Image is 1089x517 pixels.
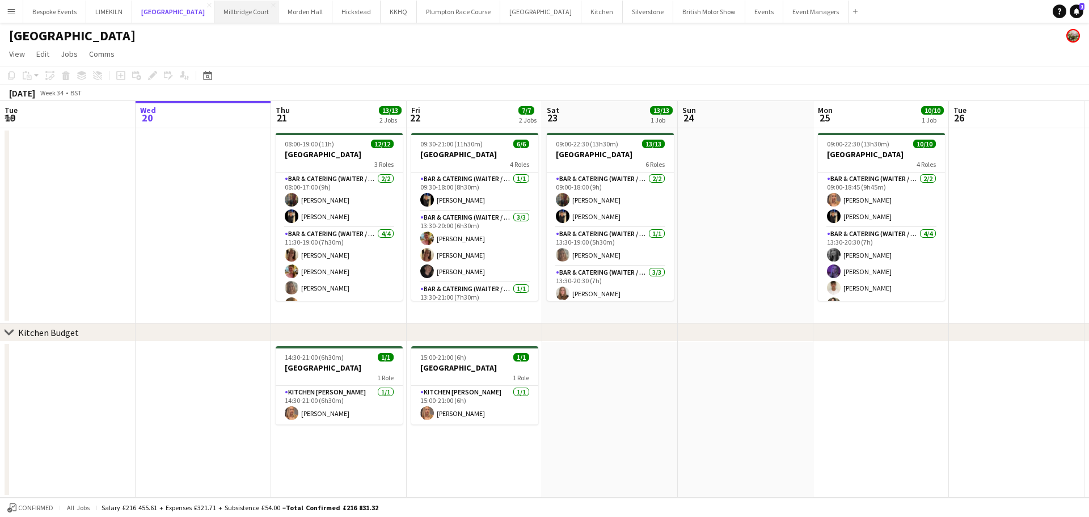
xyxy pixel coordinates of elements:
button: Silverstone [623,1,673,23]
span: View [9,49,25,59]
div: 1 Job [922,116,943,124]
span: 13/13 [642,140,665,148]
span: 1/1 [513,353,529,362]
app-card-role: Kitchen [PERSON_NAME]1/115:00-21:00 (6h)[PERSON_NAME] [411,386,538,424]
button: British Motor Show [673,1,745,23]
span: 19 [3,111,18,124]
app-card-role: Bar & Catering (Waiter / waitress)2/209:00-18:00 (9h)[PERSON_NAME][PERSON_NAME] [547,173,674,228]
button: Bespoke Events [23,1,86,23]
app-card-role: Bar & Catering (Waiter / waitress)4/411:30-19:00 (7h30m)[PERSON_NAME][PERSON_NAME][PERSON_NAME][P... [276,228,403,316]
app-job-card: 09:30-21:00 (11h30m)6/6[GEOGRAPHIC_DATA]4 RolesBar & Catering (Waiter / waitress)1/109:30-18:00 (... [411,133,538,301]
app-card-role: Bar & Catering (Waiter / waitress)4/413:30-20:30 (7h)[PERSON_NAME][PERSON_NAME][PERSON_NAME][PERS... [818,228,945,316]
span: All jobs [65,503,92,512]
span: 09:00-22:30 (13h30m) [556,140,618,148]
app-card-role: Bar & Catering (Waiter / waitress)1/113:30-21:00 (7h30m) [411,283,538,321]
span: 4 Roles [917,160,936,169]
span: 1 Role [377,373,394,382]
button: Morden Hall [278,1,332,23]
div: [DATE] [9,87,35,99]
div: Salary £216 455.61 + Expenses £321.71 + Subsistence £54.00 = [102,503,378,512]
span: Fri [411,105,420,115]
span: 10/10 [921,106,944,115]
a: Edit [32,47,54,61]
span: 20 [138,111,156,124]
span: Thu [276,105,290,115]
button: [GEOGRAPHIC_DATA] [500,1,581,23]
span: 13/13 [379,106,402,115]
app-card-role: Bar & Catering (Waiter / waitress)3/313:30-20:30 (7h)[PERSON_NAME] [547,266,674,338]
span: 1/1 [378,353,394,362]
button: Event Managers [783,1,849,23]
span: 26 [952,111,966,124]
span: Tue [953,105,966,115]
button: [GEOGRAPHIC_DATA] [132,1,214,23]
h3: [GEOGRAPHIC_DATA] [411,149,538,159]
a: Jobs [56,47,82,61]
a: 1 [1070,5,1083,18]
app-job-card: 08:00-19:00 (11h)12/12[GEOGRAPHIC_DATA]3 RolesBar & Catering (Waiter / waitress)2/208:00-17:00 (9... [276,133,403,301]
span: 7/7 [518,106,534,115]
span: 25 [816,111,833,124]
span: Wed [140,105,156,115]
button: KKHQ [381,1,417,23]
span: 22 [410,111,420,124]
span: 1 [1079,3,1084,10]
span: Tue [5,105,18,115]
span: 1 Role [513,373,529,382]
button: Millbridge Court [214,1,278,23]
span: Week 34 [37,89,66,97]
div: BST [70,89,82,97]
h3: [GEOGRAPHIC_DATA] [411,363,538,373]
span: 14:30-21:00 (6h30m) [285,353,344,362]
app-card-role: Bar & Catering (Waiter / waitress)2/209:00-18:45 (9h45m)[PERSON_NAME][PERSON_NAME] [818,173,945,228]
span: 15:00-21:00 (6h) [420,353,466,362]
span: 09:30-21:00 (11h30m) [420,140,483,148]
span: 12/12 [371,140,394,148]
app-user-avatar: Staffing Manager [1066,29,1080,43]
div: 2 Jobs [519,116,537,124]
div: 2 Jobs [379,116,401,124]
app-card-role: Bar & Catering (Waiter / waitress)1/113:30-19:00 (5h30m)[PERSON_NAME] [547,228,674,266]
app-job-card: 09:00-22:30 (13h30m)10/10[GEOGRAPHIC_DATA]4 RolesBar & Catering (Waiter / waitress)2/209:00-18:45... [818,133,945,301]
a: View [5,47,29,61]
app-job-card: 15:00-21:00 (6h)1/1[GEOGRAPHIC_DATA]1 RoleKitchen [PERSON_NAME]1/115:00-21:00 (6h)[PERSON_NAME] [411,346,538,424]
span: 09:00-22:30 (13h30m) [827,140,889,148]
h3: [GEOGRAPHIC_DATA] [818,149,945,159]
button: LIMEKILN [86,1,132,23]
h3: [GEOGRAPHIC_DATA] [547,149,674,159]
span: Total Confirmed £216 831.32 [286,503,378,512]
app-job-card: 14:30-21:00 (6h30m)1/1[GEOGRAPHIC_DATA]1 RoleKitchen [PERSON_NAME]1/114:30-21:00 (6h30m)[PERSON_N... [276,346,403,424]
button: Kitchen [581,1,623,23]
span: 24 [681,111,696,124]
app-card-role: Bar & Catering (Waiter / waitress)3/313:30-20:00 (6h30m)[PERSON_NAME][PERSON_NAME][PERSON_NAME] [411,211,538,283]
h1: [GEOGRAPHIC_DATA] [9,27,136,44]
span: Confirmed [18,504,53,512]
span: 4 Roles [510,160,529,169]
app-job-card: 09:00-22:30 (13h30m)13/13[GEOGRAPHIC_DATA]6 RolesBar & Catering (Waiter / waitress)2/209:00-18:00... [547,133,674,301]
h3: [GEOGRAPHIC_DATA] [276,363,403,373]
span: Comms [89,49,115,59]
app-card-role: Bar & Catering (Waiter / waitress)2/208:00-17:00 (9h)[PERSON_NAME][PERSON_NAME] [276,173,403,228]
a: Comms [85,47,119,61]
span: 3 Roles [374,160,394,169]
span: Sun [682,105,696,115]
div: Kitchen Budget [18,327,79,338]
span: 10/10 [913,140,936,148]
span: Jobs [61,49,78,59]
button: Hickstead [332,1,381,23]
span: Edit [36,49,49,59]
button: Events [745,1,783,23]
button: Confirmed [6,502,55,514]
app-card-role: Kitchen [PERSON_NAME]1/114:30-21:00 (6h30m)[PERSON_NAME] [276,386,403,424]
div: 1 Job [651,116,672,124]
span: 13/13 [650,106,673,115]
span: 08:00-19:00 (11h) [285,140,334,148]
h3: [GEOGRAPHIC_DATA] [276,149,403,159]
span: 21 [274,111,290,124]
